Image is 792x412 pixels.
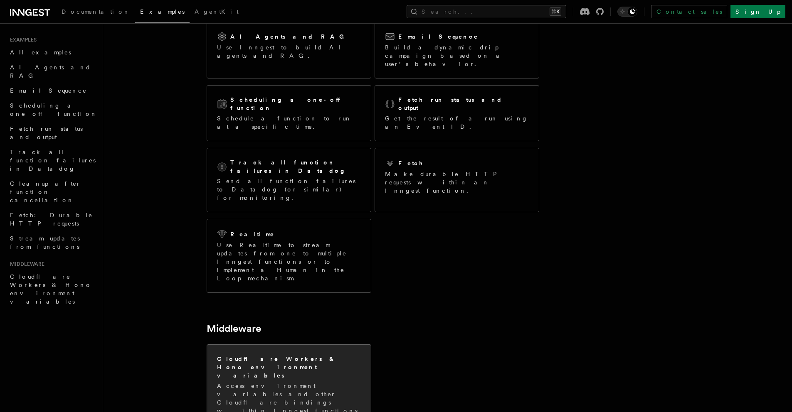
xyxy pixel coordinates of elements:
a: Fetch: Durable HTTP requests [7,208,98,231]
span: AgentKit [195,8,239,15]
p: Use Inngest to build AI agents and RAG. [217,43,361,60]
p: Use Realtime to stream updates from one to multiple Inngest functions or to implement a Human in ... [217,241,361,282]
a: AI Agents and RAG [7,60,98,83]
a: FetchMake durable HTTP requests within an Inngest function. [375,148,539,212]
h2: Scheduling a one-off function [230,96,361,112]
kbd: ⌘K [550,7,561,16]
span: All examples [10,49,71,56]
span: Email Sequence [10,87,87,94]
span: Fetch: Durable HTTP requests [10,212,93,227]
a: Fetch run status and output [7,121,98,145]
span: Cleanup after function cancellation [10,180,81,204]
span: Scheduling a one-off function [10,102,97,117]
span: Cloudflare Workers & Hono environment variables [10,273,92,305]
a: Track all function failures in Datadog [7,145,98,176]
span: Documentation [62,8,130,15]
a: Scheduling a one-off functionSchedule a function to run at a specific time. [207,85,371,141]
a: Cleanup after function cancellation [7,176,98,208]
h2: Cloudflare Workers & Hono environment variables [217,355,361,380]
button: Search...⌘K [407,5,566,18]
a: AI Agents and RAGUse Inngest to build AI agents and RAG. [207,21,371,78]
a: Fetch run status and outputGet the result of a run using an Event ID. [375,85,539,141]
button: Toggle dark mode [617,7,637,17]
p: Schedule a function to run at a specific time. [217,114,361,131]
p: Make durable HTTP requests within an Inngest function. [385,170,529,195]
p: Build a dynamic drip campaign based on a user's behavior. [385,43,529,68]
a: RealtimeUse Realtime to stream updates from one to multiple Inngest functions or to implement a H... [207,219,371,293]
a: Middleware [207,323,261,334]
h2: Track all function failures in Datadog [230,158,361,175]
p: Send all function failures to Datadog (or similar) for monitoring. [217,177,361,202]
span: Fetch run status and output [10,125,83,140]
span: Middleware [7,261,44,267]
h2: Fetch run status and output [398,96,529,112]
a: All examples [7,45,98,60]
span: Stream updates from functions [10,235,80,250]
a: AgentKit [190,2,244,22]
span: AI Agents and RAG [10,64,91,79]
h2: AI Agents and RAG [230,32,348,41]
a: Track all function failures in DatadogSend all function failures to Datadog (or similar) for moni... [207,148,371,212]
h2: Fetch [398,159,424,167]
a: Scheduling a one-off function [7,98,98,121]
a: Email SequenceBuild a dynamic drip campaign based on a user's behavior. [375,21,539,78]
h2: Realtime [230,230,275,238]
h2: Email Sequence [398,32,479,41]
a: Documentation [57,2,135,22]
span: Examples [7,37,37,43]
span: Track all function failures in Datadog [10,149,96,172]
a: Contact sales [651,5,727,18]
a: Email Sequence [7,83,98,98]
span: Examples [140,8,185,15]
a: Sign Up [730,5,785,18]
a: Stream updates from functions [7,231,98,254]
a: Examples [135,2,190,23]
p: Get the result of a run using an Event ID. [385,114,529,131]
a: Cloudflare Workers & Hono environment variables [7,269,98,309]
